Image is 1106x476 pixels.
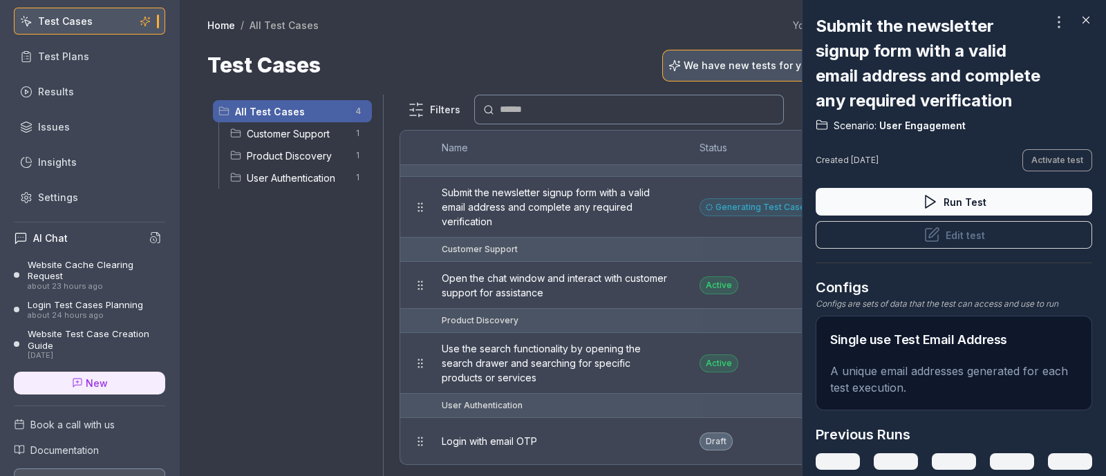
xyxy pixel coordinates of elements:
h3: Previous Runs [816,424,910,445]
span: Scenario: [834,119,877,133]
h2: Single use Test Email Address [830,330,1078,349]
span: User Engagement [877,119,966,133]
h2: Submit the newsletter signup form with a valid email address and complete any required verification [816,14,1048,113]
h3: Configs [816,277,1092,298]
button: Edit test [816,221,1092,249]
p: A unique email addresses generated for each test execution. [830,363,1078,396]
div: Created [816,154,879,166]
button: Activate test [1022,149,1092,171]
button: Run Test [816,188,1092,216]
div: Configs are sets of data that the test can access and use to run [816,298,1092,310]
time: [DATE] [851,155,879,165]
